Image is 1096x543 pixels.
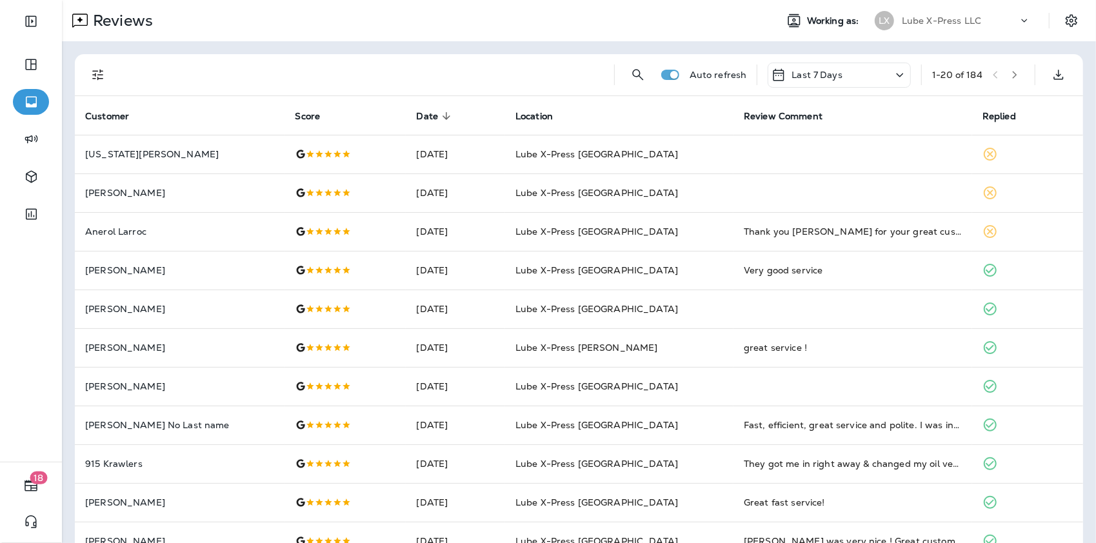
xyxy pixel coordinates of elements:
[1060,9,1083,32] button: Settings
[744,110,839,122] span: Review Comment
[744,419,962,431] div: Fast, efficient, great service and polite. I was in and out and didn't have to leave my car.
[744,264,962,277] div: Very good service
[515,148,678,160] span: Lube X-Press [GEOGRAPHIC_DATA]
[690,70,747,80] p: Auto refresh
[515,497,678,508] span: Lube X-Press [GEOGRAPHIC_DATA]
[807,15,862,26] span: Working as:
[406,328,504,367] td: [DATE]
[406,290,504,328] td: [DATE]
[515,342,658,353] span: Lube X-Press [PERSON_NAME]
[406,135,504,173] td: [DATE]
[515,111,553,122] span: Location
[515,226,678,237] span: Lube X-Press [GEOGRAPHIC_DATA]
[744,457,962,470] div: They got me in right away & changed my oil very fast. Thomas was very nice
[85,110,146,122] span: Customer
[85,111,129,122] span: Customer
[85,226,275,237] p: Anerol Larroc
[85,497,275,508] p: [PERSON_NAME]
[515,110,570,122] span: Location
[85,62,111,88] button: Filters
[744,341,962,354] div: great service !
[295,111,321,122] span: Score
[416,111,438,122] span: Date
[295,110,337,122] span: Score
[792,70,842,80] p: Last 7 Days
[932,70,982,80] div: 1 - 20 of 184
[406,444,504,483] td: [DATE]
[85,304,275,314] p: [PERSON_NAME]
[982,110,1033,122] span: Replied
[875,11,894,30] div: LX
[515,187,678,199] span: Lube X-Press [GEOGRAPHIC_DATA]
[85,381,275,391] p: [PERSON_NAME]
[406,483,504,522] td: [DATE]
[85,188,275,198] p: [PERSON_NAME]
[85,420,275,430] p: [PERSON_NAME] No Last name
[85,459,275,469] p: 915 Krawlers
[902,15,981,26] p: Lube X-Press LLC
[625,62,651,88] button: Search Reviews
[85,342,275,353] p: [PERSON_NAME]
[85,265,275,275] p: [PERSON_NAME]
[30,471,48,484] span: 18
[515,264,678,276] span: Lube X-Press [GEOGRAPHIC_DATA]
[406,406,504,444] td: [DATE]
[406,251,504,290] td: [DATE]
[416,110,455,122] span: Date
[744,111,822,122] span: Review Comment
[406,212,504,251] td: [DATE]
[515,419,678,431] span: Lube X-Press [GEOGRAPHIC_DATA]
[13,473,49,499] button: 18
[1046,62,1071,88] button: Export as CSV
[406,173,504,212] td: [DATE]
[982,111,1016,122] span: Replied
[85,149,275,159] p: [US_STATE][PERSON_NAME]
[406,367,504,406] td: [DATE]
[13,8,49,34] button: Expand Sidebar
[515,458,678,469] span: Lube X-Press [GEOGRAPHIC_DATA]
[515,303,678,315] span: Lube X-Press [GEOGRAPHIC_DATA]
[744,496,962,509] div: Great fast service!
[515,380,678,392] span: Lube X-Press [GEOGRAPHIC_DATA]
[88,11,153,30] p: Reviews
[744,225,962,238] div: Thank you Tomas Orta for your great customer service! Truly recommend it.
